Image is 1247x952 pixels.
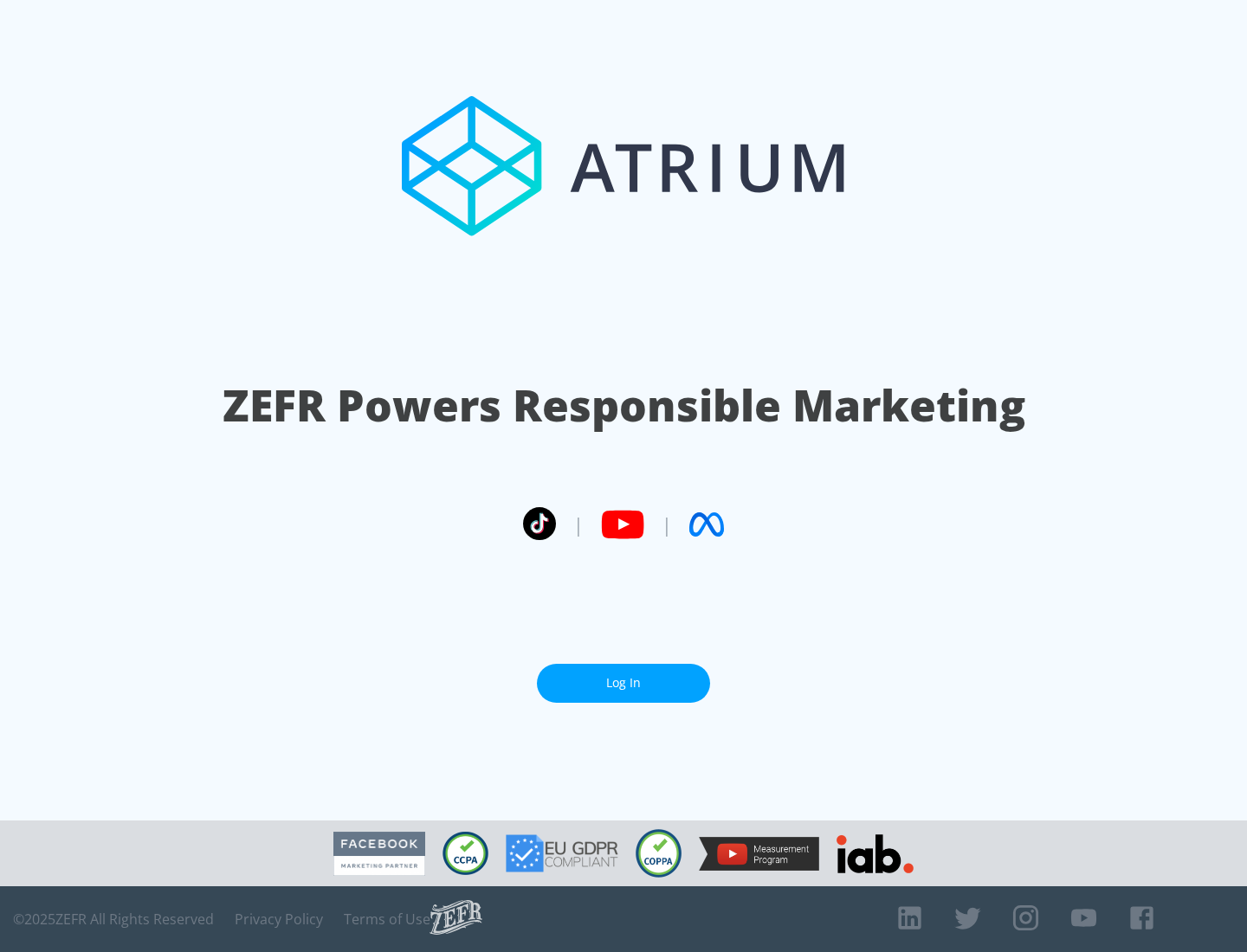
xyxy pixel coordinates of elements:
span: | [662,511,672,537]
img: Facebook Marketing Partner [333,832,425,876]
img: YouTube Measurement Program [699,837,819,871]
a: Terms of Use [344,910,430,928]
span: | [573,511,584,537]
img: CCPA Compliant [443,832,488,875]
h1: ZEFR Powers Responsible Marketing [223,376,1025,435]
img: IAB [837,834,914,873]
span: © 2025 ZEFR All Rights Reserved [13,910,214,928]
img: GDPR Compliant [506,834,618,872]
a: Privacy Policy [235,910,323,928]
a: Log In [537,664,710,703]
img: COPPA Compliant [636,829,682,878]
